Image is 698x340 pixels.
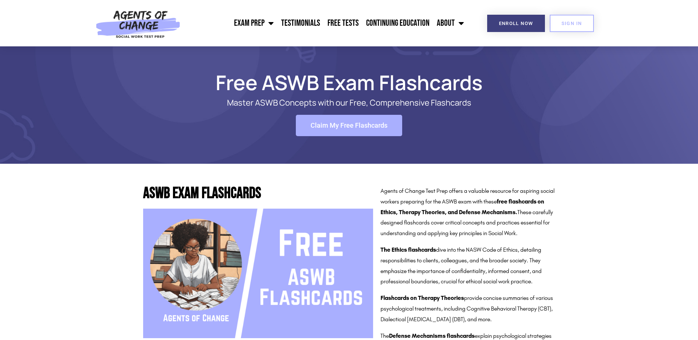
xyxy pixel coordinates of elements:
a: Exam Prep [230,14,277,32]
a: Enroll Now [487,15,545,32]
p: Master ASWB Concepts with our Free, Comprehensive Flashcards [169,98,529,107]
span: Claim My Free Flashcards [311,122,387,129]
a: Claim My Free Flashcards [296,115,402,136]
a: Continuing Education [362,14,433,32]
strong: Defense Mechanisms flashcards [389,332,475,339]
nav: Menu [184,14,468,32]
a: Testimonials [277,14,324,32]
p: provide concise summaries of various psychological treatments, including Cognitive Behavioral The... [380,293,555,325]
a: Free Tests [324,14,362,32]
h1: Free ASWB Exam Flashcards [139,74,559,91]
a: About [433,14,468,32]
p: dive into the NASW Code of Ethics, detailing responsibilities to clients, colleagues, and the bro... [380,245,555,287]
span: Enroll Now [499,21,533,26]
span: SIGN IN [561,21,582,26]
strong: The Ethics flashcards [380,246,436,253]
strong: Flashcards on Therapy Theories [380,294,464,301]
strong: free flashcards on Ethics, Therapy Theories, and Defense Mechanisms. [380,198,544,216]
h2: ASWB Exam Flashcards [143,186,373,201]
p: Agents of Change Test Prep offers a valuable resource for aspiring social workers preparing for t... [380,186,555,239]
a: SIGN IN [550,15,594,32]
